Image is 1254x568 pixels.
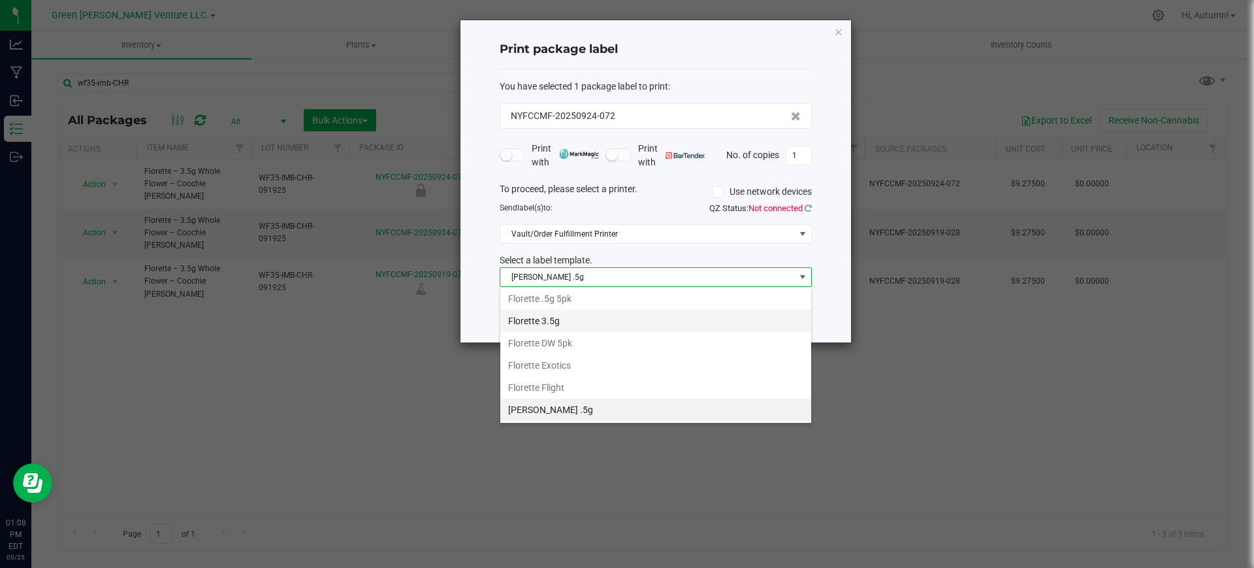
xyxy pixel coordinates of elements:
[500,376,811,399] li: Florette Flight
[500,354,811,376] li: Florette Exotics
[13,463,52,503] iframe: Resource center
[500,80,812,93] div: :
[517,203,543,212] span: label(s)
[532,142,599,169] span: Print with
[666,152,705,159] img: bartender.png
[748,203,803,213] span: Not connected
[726,149,779,159] span: No. of copies
[490,182,822,202] div: To proceed, please select a printer.
[638,142,705,169] span: Print with
[500,225,795,243] span: Vault/Order Fulfillment Printer
[712,185,812,199] label: Use network devices
[500,288,811,310] li: Florette .5g 5pk
[500,203,553,212] span: Send to:
[500,399,811,421] li: [PERSON_NAME] .5g
[500,332,811,354] li: Florette DW 5pk
[490,254,822,267] div: Select a label template.
[511,109,615,123] span: NYFCCMF-20250924-072
[500,41,812,58] h4: Print package label
[559,149,599,159] img: mark_magic_cybra.png
[500,268,795,286] span: [PERSON_NAME] .5g
[500,310,811,332] li: Florette 3.5g
[709,203,812,213] span: QZ Status:
[500,81,668,92] span: You have selected 1 package label to print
